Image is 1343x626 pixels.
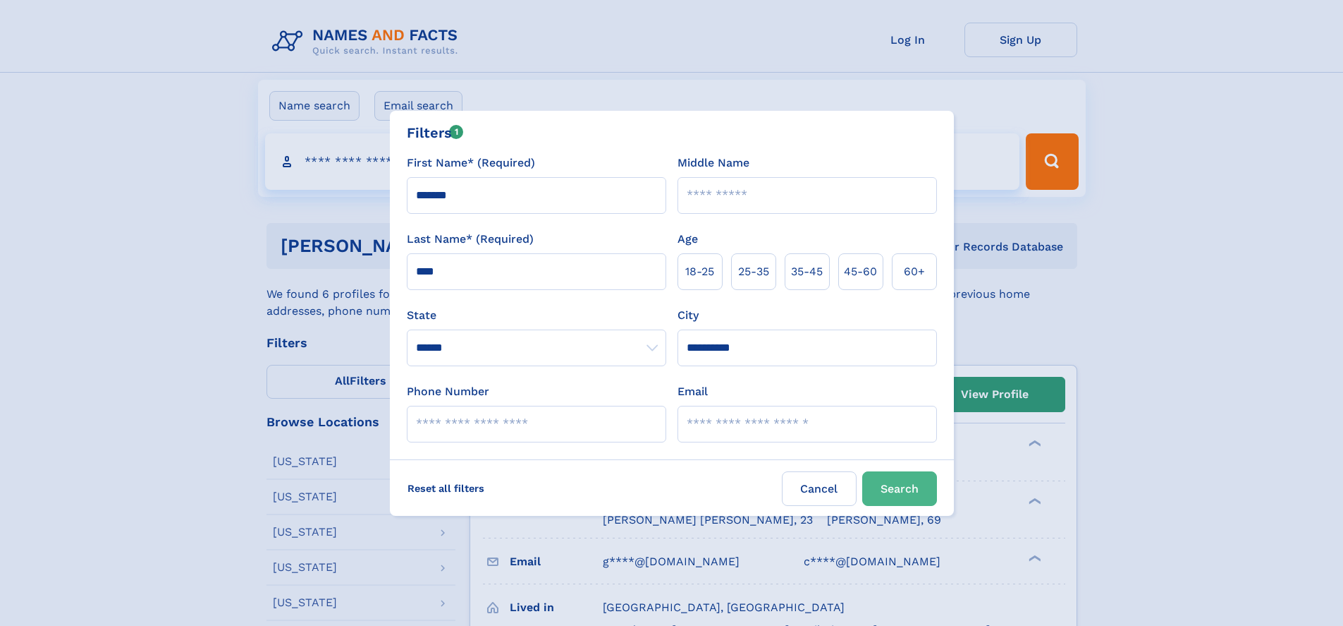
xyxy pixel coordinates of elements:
[738,263,769,280] span: 25‑35
[677,155,749,171] label: Middle Name
[407,231,534,248] label: Last Name* (Required)
[791,263,823,280] span: 35‑45
[398,471,493,505] label: Reset all filters
[407,307,666,324] label: State
[677,231,698,248] label: Age
[677,383,708,400] label: Email
[782,471,857,506] label: Cancel
[407,122,464,143] div: Filters
[677,307,699,324] label: City
[407,383,489,400] label: Phone Number
[862,471,937,506] button: Search
[904,263,925,280] span: 60+
[407,155,535,171] label: First Name* (Required)
[844,263,877,280] span: 45‑60
[685,263,714,280] span: 18‑25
